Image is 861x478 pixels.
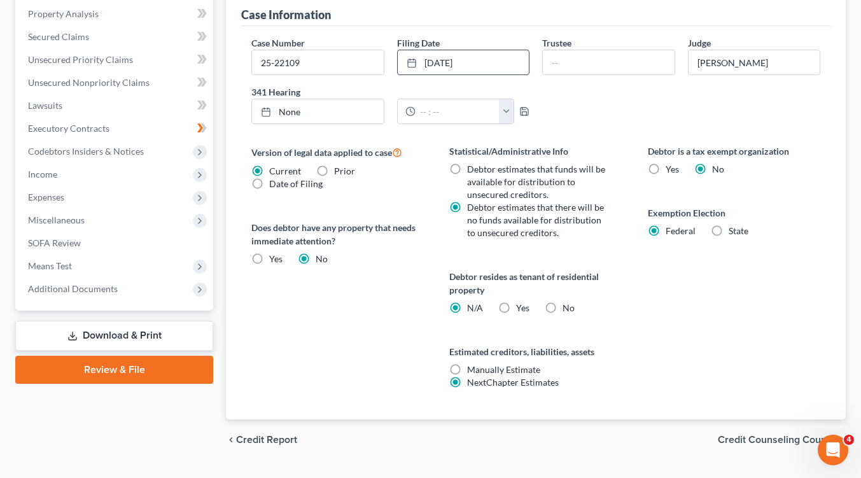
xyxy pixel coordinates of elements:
[718,435,836,445] span: Credit Counseling Course
[467,377,559,388] span: NextChapter Estimates
[28,31,89,42] span: Secured Claims
[28,283,118,294] span: Additional Documents
[28,100,62,111] span: Lawsuits
[251,36,305,50] label: Case Number
[252,50,383,74] input: Enter case number...
[449,270,622,297] label: Debtor resides as tenant of residential property
[467,364,540,375] span: Manually Estimate
[15,356,213,384] a: Review & File
[666,164,679,174] span: Yes
[688,36,711,50] label: Judge
[28,192,64,202] span: Expenses
[844,435,854,445] span: 4
[712,164,724,174] span: No
[648,206,820,220] label: Exemption Election
[818,435,848,465] iframe: Intercom live chat
[467,164,605,200] span: Debtor estimates that funds will be available for distribution to unsecured creditors.
[28,123,109,134] span: Executory Contracts
[28,8,99,19] span: Property Analysis
[18,3,213,25] a: Property Analysis
[543,50,674,74] input: --
[15,321,213,351] a: Download & Print
[251,144,424,160] label: Version of legal data applied to case
[18,232,213,255] a: SOFA Review
[398,50,529,74] a: [DATE]
[18,48,213,71] a: Unsecured Priority Claims
[226,435,297,445] button: chevron_left Credit Report
[269,253,283,264] span: Yes
[666,225,696,236] span: Federal
[18,117,213,140] a: Executory Contracts
[28,146,144,157] span: Codebtors Insiders & Notices
[316,253,328,264] span: No
[28,54,133,65] span: Unsecured Priority Claims
[252,99,383,123] a: None
[28,169,57,179] span: Income
[18,71,213,94] a: Unsecured Nonpriority Claims
[449,144,622,158] label: Statistical/Administrative Info
[416,99,500,123] input: -- : --
[516,302,529,313] span: Yes
[245,85,536,99] label: 341 Hearing
[18,25,213,48] a: Secured Claims
[729,225,748,236] span: State
[236,435,297,445] span: Credit Report
[28,77,150,88] span: Unsecured Nonpriority Claims
[28,237,81,248] span: SOFA Review
[648,144,820,158] label: Debtor is a tax exempt organization
[718,435,846,445] button: Credit Counseling Course chevron_right
[563,302,575,313] span: No
[334,165,355,176] span: Prior
[241,7,331,22] div: Case Information
[689,50,820,74] input: --
[28,214,85,225] span: Miscellaneous
[269,178,323,189] span: Date of Filing
[269,165,301,176] span: Current
[251,221,424,248] label: Does debtor have any property that needs immediate attention?
[467,302,483,313] span: N/A
[449,345,622,358] label: Estimated creditors, liabilities, assets
[542,36,571,50] label: Trustee
[467,202,604,238] span: Debtor estimates that there will be no funds available for distribution to unsecured creditors.
[18,94,213,117] a: Lawsuits
[226,435,236,445] i: chevron_left
[397,36,440,50] label: Filing Date
[28,260,72,271] span: Means Test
